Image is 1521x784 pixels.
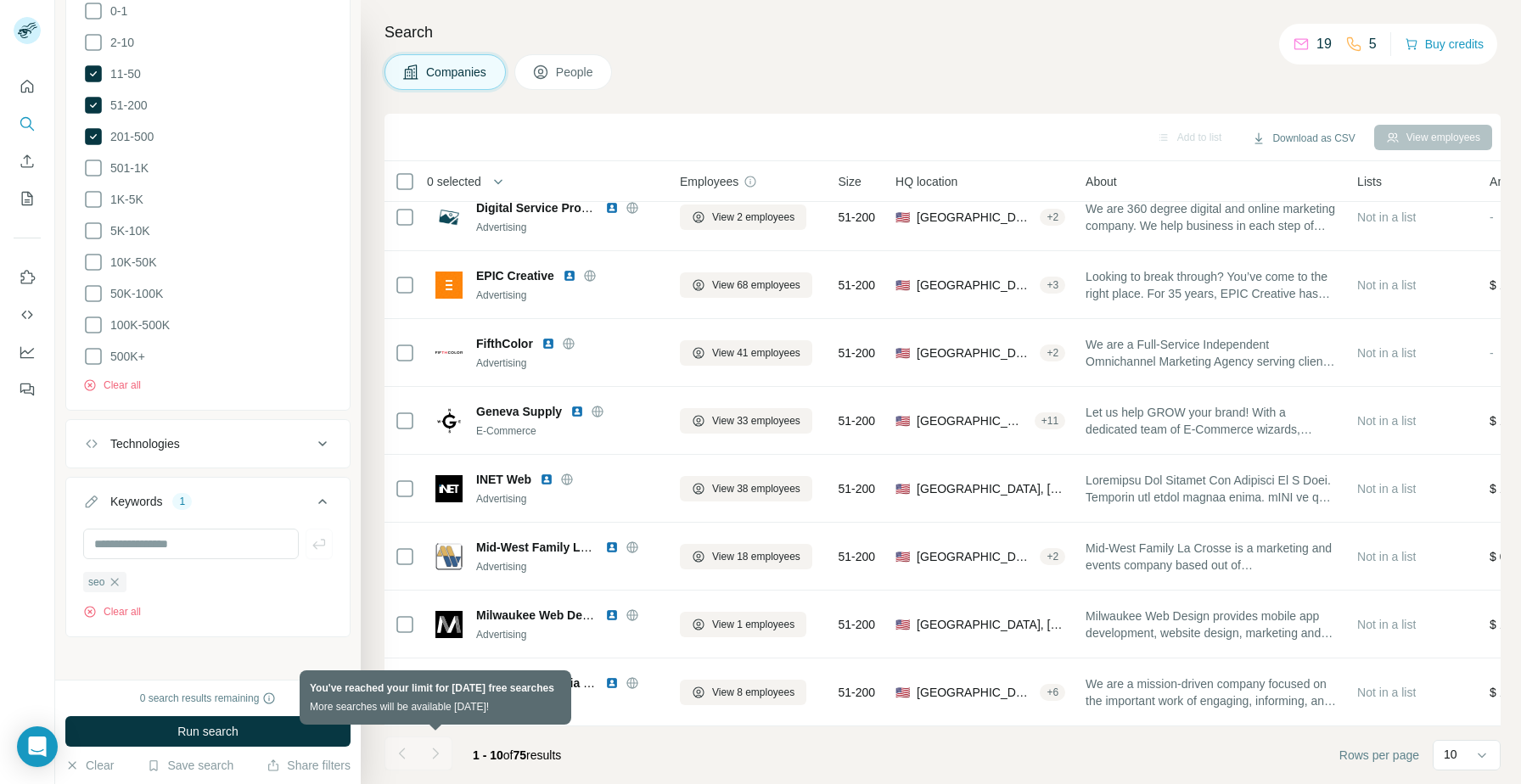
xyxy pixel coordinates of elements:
[65,757,114,774] button: Clear
[895,173,957,190] span: HQ location
[839,684,876,701] span: 51-200
[83,378,141,393] button: Clear all
[14,300,41,330] button: Use Surfe API
[917,277,1033,294] span: [GEOGRAPHIC_DATA], [US_STATE]
[476,540,631,554] span: Mid-West Family La Crosse
[839,548,876,565] span: 51-200
[1086,540,1337,574] span: Mid-West Family La Crosse is a marketing and events company based out of [GEOGRAPHIC_DATA], [GEOG...
[712,210,794,225] span: View 2 employees
[514,748,527,762] span: 75
[605,540,619,554] img: LinkedIn logo
[473,748,561,762] span: results
[1316,34,1332,54] p: 19
[1444,746,1457,763] p: 10
[1357,346,1416,360] span: Not in a list
[476,288,659,303] div: Advertising
[1357,278,1416,292] span: Not in a list
[680,173,738,190] span: Employees
[1086,404,1337,438] span: Let us help GROW your brand! With a dedicated team of E-Commerce wizards, Geneva Supply supports ...
[1040,685,1065,700] div: + 6
[476,267,554,284] span: EPIC Creative
[14,374,41,405] button: Feedback
[570,405,584,418] img: LinkedIn logo
[1405,32,1484,56] button: Buy credits
[1086,608,1337,641] span: Milwaukee Web Design provides mobile app development, website design, marketing and fully managed...
[177,723,239,740] span: Run search
[14,262,41,293] button: Use Surfe on LinkedIn
[104,160,149,176] span: 501-1K
[476,403,562,420] span: Geneva Supply
[104,65,141,82] span: 11-50
[435,204,463,231] img: Logo of Digital Service Providerz DSP
[14,146,41,176] button: Enrich CSV
[104,316,170,333] span: 100K-500K
[917,480,1065,497] span: [GEOGRAPHIC_DATA], [US_STATE]
[540,473,553,486] img: LinkedIn logo
[140,691,277,706] div: 0 search results remaining
[66,481,350,529] button: Keywords1
[1339,747,1419,764] span: Rows per page
[476,627,659,642] div: Advertising
[895,209,910,226] span: 🇺🇸
[104,34,134,51] span: 2-10
[839,209,876,226] span: 51-200
[839,412,876,429] span: 51-200
[680,408,812,434] button: View 33 employees
[427,173,481,190] span: 0 selected
[88,574,104,590] span: seo
[14,337,41,367] button: Dashboard
[110,493,162,510] div: Keywords
[476,356,659,371] div: Advertising
[14,109,41,139] button: Search
[1357,414,1416,428] span: Not in a list
[83,604,141,619] button: Clear all
[1035,413,1065,428] div: + 11
[895,616,910,633] span: 🇺🇸
[839,277,876,294] span: 51-200
[712,277,800,293] span: View 68 employees
[476,608,615,622] span: Milwaukee Web Design®
[712,685,794,700] span: View 8 employees
[104,191,143,208] span: 1K-5K
[384,20,1501,44] h4: Search
[563,269,576,283] img: LinkedIn logo
[605,676,619,690] img: LinkedIn logo
[473,748,503,762] span: 1 - 10
[476,201,643,215] span: Digital Service Providerz DSP
[680,476,812,501] button: View 38 employees
[147,757,233,774] button: Save search
[1490,210,1494,224] span: -
[917,684,1033,701] span: [GEOGRAPHIC_DATA], [US_STATE]
[1369,34,1377,54] p: 5
[104,222,150,239] span: 5K-10K
[110,435,180,452] div: Technologies
[476,695,659,710] div: Advertising
[839,344,876,361] span: 51-200
[917,412,1028,429] span: [GEOGRAPHIC_DATA], [US_STATE]
[426,64,488,81] span: Companies
[680,272,812,298] button: View 68 employees
[895,412,910,429] span: 🇺🇸
[104,254,156,271] span: 10K-50K
[1240,126,1367,151] button: Download as CSV
[14,71,41,102] button: Quick start
[895,684,910,701] span: 🇺🇸
[895,480,910,497] span: 🇺🇸
[917,616,1065,633] span: [GEOGRAPHIC_DATA], [US_STATE]
[895,344,910,361] span: 🇺🇸
[712,345,800,361] span: View 41 employees
[1357,686,1416,699] span: Not in a list
[839,616,876,633] span: 51-200
[1040,210,1065,225] div: + 2
[65,716,351,747] button: Run search
[1086,173,1117,190] span: About
[605,608,619,622] img: LinkedIn logo
[435,543,463,570] img: Logo of Mid-West Family La Crosse
[17,726,58,767] div: Open Intercom Messenger
[680,680,806,705] button: View 8 employees
[476,559,659,574] div: Advertising
[839,173,862,190] span: Size
[605,201,619,215] img: LinkedIn logo
[1490,346,1494,360] span: -
[917,548,1033,565] span: [GEOGRAPHIC_DATA], [US_STATE]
